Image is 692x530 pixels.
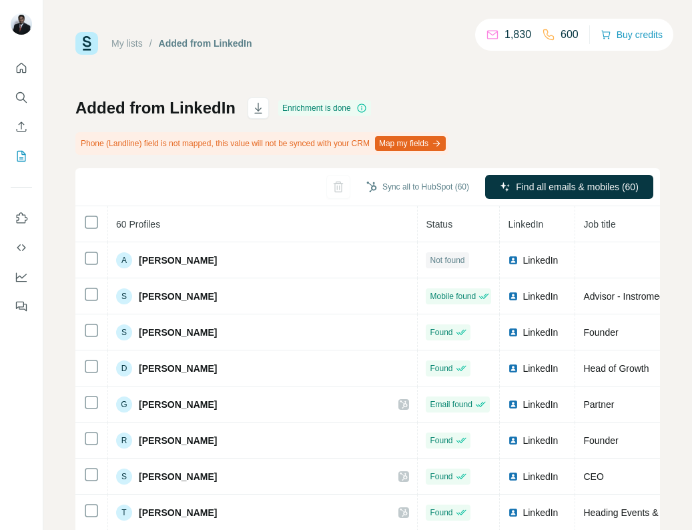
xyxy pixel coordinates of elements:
[116,360,132,376] div: D
[508,507,518,518] img: LinkedIn logo
[485,175,653,199] button: Find all emails & mobiles (60)
[583,327,618,338] span: Founder
[11,56,32,80] button: Quick start
[11,294,32,318] button: Feedback
[11,13,32,35] img: Avatar
[139,254,217,267] span: [PERSON_NAME]
[116,469,132,485] div: S
[139,434,217,447] span: [PERSON_NAME]
[278,100,371,116] div: Enrichment is done
[561,27,579,43] p: 600
[430,362,452,374] span: Found
[111,38,143,49] a: My lists
[430,471,452,483] span: Found
[583,363,649,374] span: Head of Growth
[11,144,32,168] button: My lists
[75,97,236,119] h1: Added from LinkedIn
[430,435,452,447] span: Found
[116,219,160,230] span: 60 Profiles
[508,255,518,266] img: LinkedIn logo
[139,326,217,339] span: [PERSON_NAME]
[601,25,663,44] button: Buy credits
[516,180,639,194] span: Find all emails & mobiles (60)
[11,236,32,260] button: Use Surfe API
[523,470,558,483] span: LinkedIn
[523,326,558,339] span: LinkedIn
[523,254,558,267] span: LinkedIn
[139,290,217,303] span: [PERSON_NAME]
[583,399,614,410] span: Partner
[375,136,446,151] button: Map my fields
[139,506,217,519] span: [PERSON_NAME]
[523,434,558,447] span: LinkedIn
[508,435,518,446] img: LinkedIn logo
[508,219,543,230] span: LinkedIn
[430,290,476,302] span: Mobile found
[504,27,531,43] p: 1,830
[523,506,558,519] span: LinkedIn
[583,435,618,446] span: Founder
[116,396,132,413] div: G
[139,398,217,411] span: [PERSON_NAME]
[116,324,132,340] div: S
[508,327,518,338] img: LinkedIn logo
[430,254,464,266] span: Not found
[357,177,478,197] button: Sync all to HubSpot (60)
[75,32,98,55] img: Surfe Logo
[11,206,32,230] button: Use Surfe on LinkedIn
[159,37,252,50] div: Added from LinkedIn
[11,85,32,109] button: Search
[508,399,518,410] img: LinkedIn logo
[523,398,558,411] span: LinkedIn
[523,290,558,303] span: LinkedIn
[583,219,615,230] span: Job title
[11,265,32,289] button: Dashboard
[523,362,558,375] span: LinkedIn
[430,326,452,338] span: Found
[430,507,452,519] span: Found
[430,399,472,411] span: Email found
[508,471,518,482] img: LinkedIn logo
[139,362,217,375] span: [PERSON_NAME]
[139,470,217,483] span: [PERSON_NAME]
[426,219,452,230] span: Status
[508,291,518,302] img: LinkedIn logo
[116,288,132,304] div: S
[149,37,152,50] li: /
[583,471,603,482] span: CEO
[116,433,132,449] div: R
[75,132,448,155] div: Phone (Landline) field is not mapped, this value will not be synced with your CRM
[116,252,132,268] div: A
[116,505,132,521] div: T
[508,363,518,374] img: LinkedIn logo
[11,115,32,139] button: Enrich CSV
